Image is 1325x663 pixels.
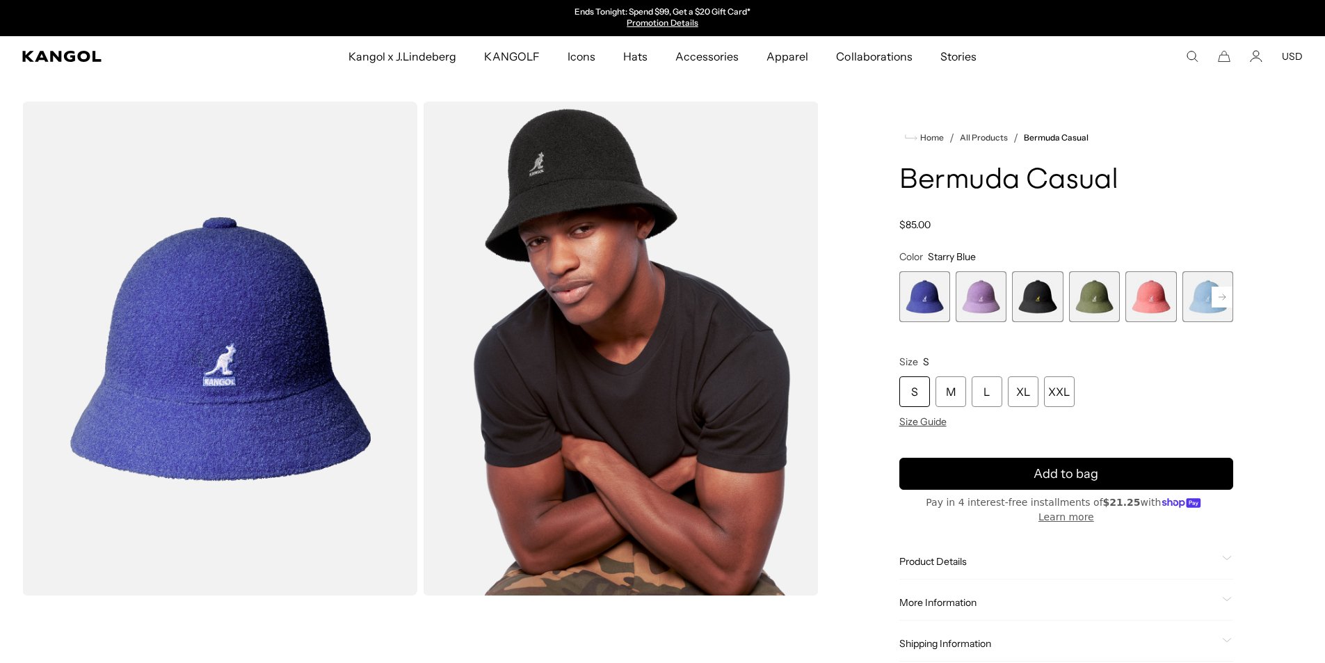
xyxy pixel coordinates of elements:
[627,17,698,28] a: Promotion Details
[1250,50,1262,63] a: Account
[960,133,1008,143] a: All Products
[899,555,1216,568] span: Product Details
[836,36,912,77] span: Collaborations
[956,271,1006,322] label: Digital Lavender
[1008,129,1018,146] li: /
[335,36,471,77] a: Kangol x J.Lindeberg
[899,356,918,368] span: Size
[1012,271,1063,322] label: Black/Gold
[928,250,976,263] span: Starry Blue
[766,36,808,77] span: Apparel
[575,7,750,18] p: Ends Tonight: Spend $99, Get a $20 Gift Card*
[940,36,977,77] span: Stories
[1034,465,1098,484] span: Add to bag
[1069,271,1120,322] div: 4 of 12
[484,36,539,77] span: KANGOLF
[923,356,929,368] span: S
[1008,376,1038,407] div: XL
[609,36,661,77] a: Hats
[926,36,990,77] a: Stories
[623,36,648,77] span: Hats
[899,271,950,322] div: 1 of 12
[899,250,923,263] span: Color
[899,415,947,428] span: Size Guide
[899,596,1216,609] span: More Information
[899,129,1233,146] nav: breadcrumbs
[1024,133,1089,143] a: Bermuda Casual
[1282,50,1303,63] button: USD
[944,129,954,146] li: /
[22,51,230,62] a: Kangol
[822,36,926,77] a: Collaborations
[520,7,806,29] slideshow-component: Announcement bar
[423,102,818,596] img: black
[899,637,1216,650] span: Shipping Information
[1069,271,1120,322] label: Oil Green
[470,36,553,77] a: KANGOLF
[899,166,1233,196] h1: Bermuda Casual
[753,36,822,77] a: Apparel
[1218,50,1230,63] button: Cart
[899,218,931,231] span: $85.00
[675,36,739,77] span: Accessories
[568,36,595,77] span: Icons
[1186,50,1198,63] summary: Search here
[972,376,1002,407] div: L
[1044,376,1075,407] div: XXL
[899,271,950,322] label: Starry Blue
[520,7,806,29] div: Announcement
[956,271,1006,322] div: 2 of 12
[1125,271,1176,322] label: Pepto
[1012,271,1063,322] div: 3 of 12
[22,102,417,596] img: color-starry-blue
[905,131,944,144] a: Home
[899,376,930,407] div: S
[1125,271,1176,322] div: 5 of 12
[917,133,944,143] span: Home
[1182,271,1233,322] div: 6 of 12
[520,7,806,29] div: 1 of 2
[554,36,609,77] a: Icons
[1182,271,1233,322] label: Glacier
[348,36,457,77] span: Kangol x J.Lindeberg
[661,36,753,77] a: Accessories
[899,458,1233,490] button: Add to bag
[935,376,966,407] div: M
